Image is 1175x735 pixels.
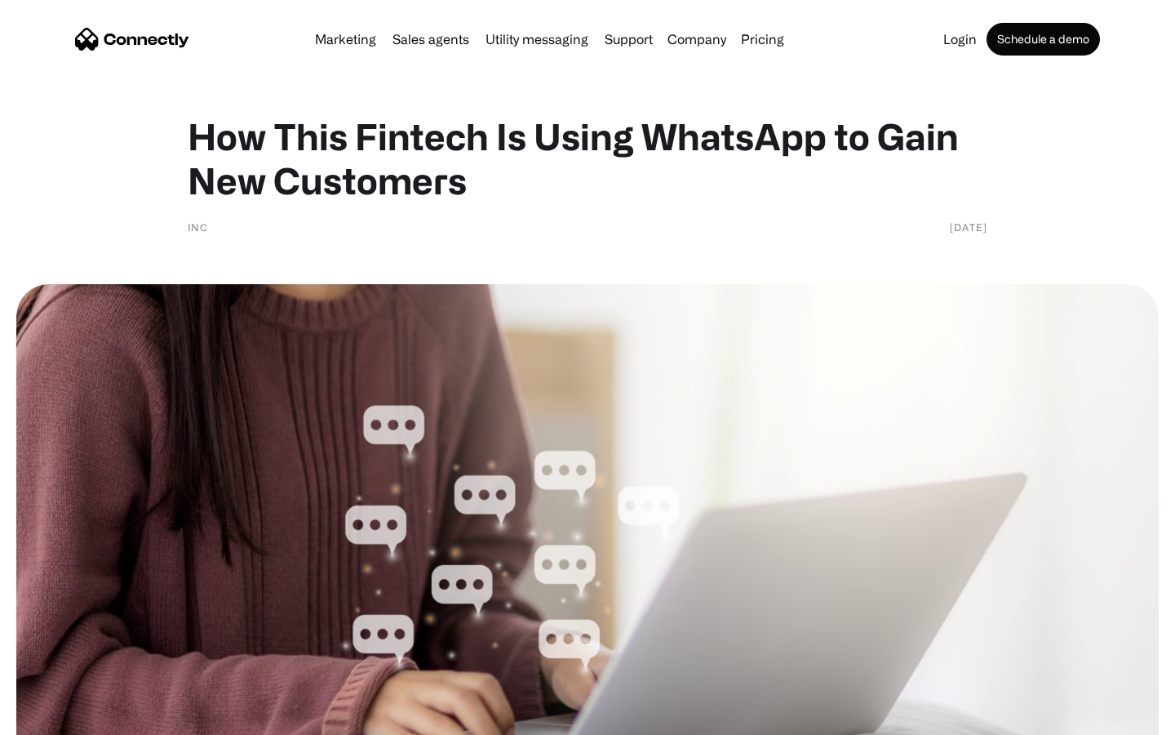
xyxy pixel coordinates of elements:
[598,33,659,46] a: Support
[386,33,476,46] a: Sales agents
[188,219,208,235] div: INC
[667,28,726,51] div: Company
[734,33,791,46] a: Pricing
[987,23,1100,56] a: Schedule a demo
[16,706,98,729] aside: Language selected: English
[308,33,383,46] a: Marketing
[937,33,983,46] a: Login
[33,706,98,729] ul: Language list
[950,219,987,235] div: [DATE]
[479,33,595,46] a: Utility messaging
[188,114,987,203] h1: How This Fintech Is Using WhatsApp to Gain New Customers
